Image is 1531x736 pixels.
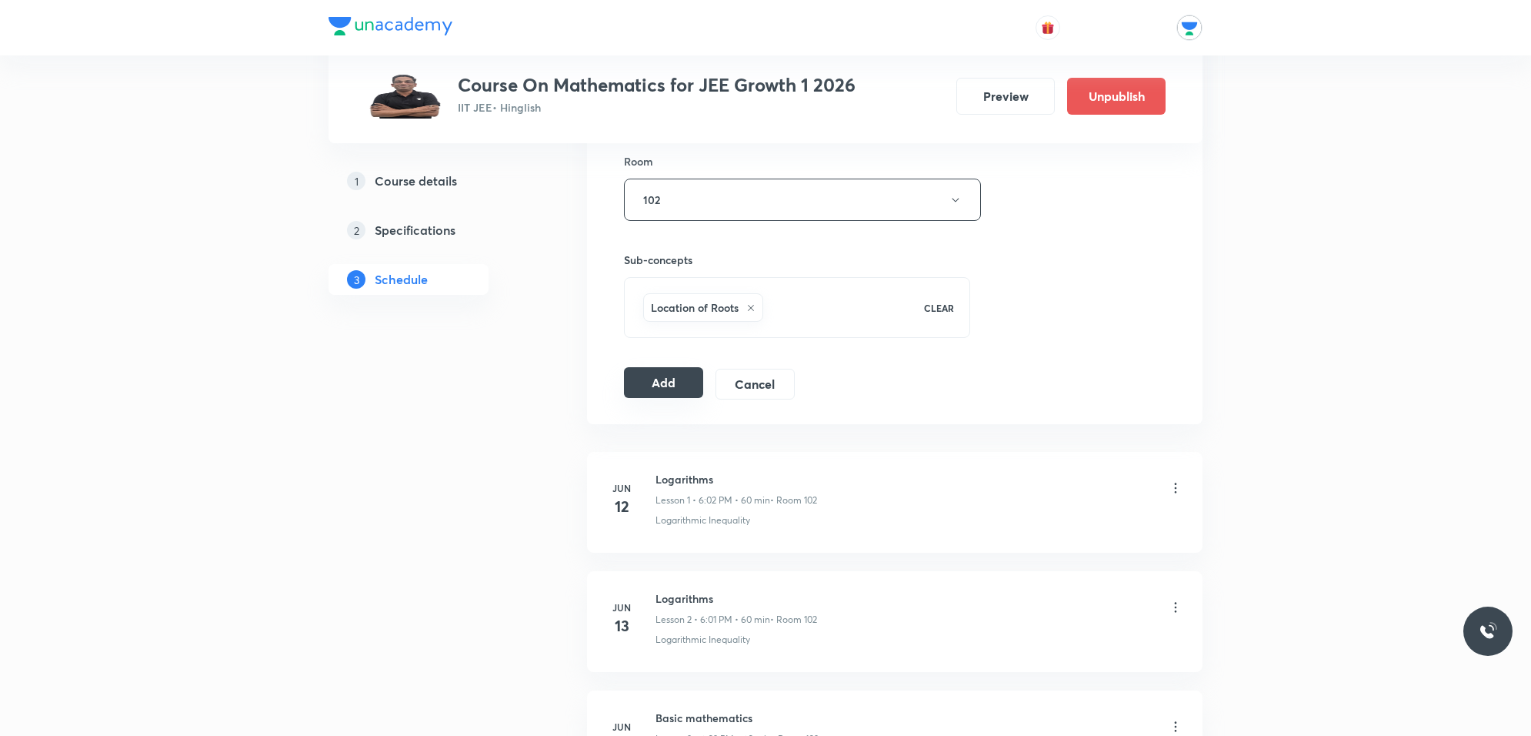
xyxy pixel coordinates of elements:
[715,369,795,400] button: Cancel
[655,613,770,627] p: Lesson 2 • 6:01 PM • 60 min
[655,471,817,487] h6: Logarithms
[347,172,365,190] p: 1
[770,493,817,507] p: • Room 102
[624,367,703,398] button: Add
[1067,78,1166,115] button: Unpublish
[347,221,365,239] p: 2
[375,221,455,239] h5: Specifications
[329,17,452,35] img: Company Logo
[347,270,365,289] p: 3
[329,17,452,39] a: Company Logo
[624,153,653,169] h6: Room
[375,270,428,289] h5: Schedule
[924,301,954,315] p: CLEAR
[651,299,739,316] h6: Location of Roots
[458,74,856,96] h3: Course On Mathematics for JEE Growth 1 2026
[624,252,970,268] h6: Sub-concepts
[458,99,856,115] p: IIT JEE • Hinglish
[329,215,538,246] a: 2Specifications
[1036,15,1060,40] button: avatar
[1479,622,1497,641] img: ttu
[956,78,1055,115] button: Preview
[655,633,750,647] p: Logarithmic Inequality
[606,481,637,495] h6: Jun
[624,179,981,221] button: 102
[1041,21,1055,35] img: avatar
[606,614,637,637] h4: 13
[365,74,445,119] img: dcb1ae3988b94d6dbdcdc02f2b8d19d0.jpg
[1176,15,1202,41] img: Unacademy Jodhpur
[655,514,750,527] p: Logarithmic Inequality
[606,720,637,734] h6: Jun
[606,601,637,614] h6: Jun
[655,710,819,726] h6: Basic mathematics
[375,172,457,190] h5: Course details
[655,590,817,607] h6: Logarithms
[655,493,770,507] p: Lesson 1 • 6:02 PM • 60 min
[606,495,637,518] h4: 12
[329,166,538,196] a: 1Course details
[770,613,817,627] p: • Room 102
